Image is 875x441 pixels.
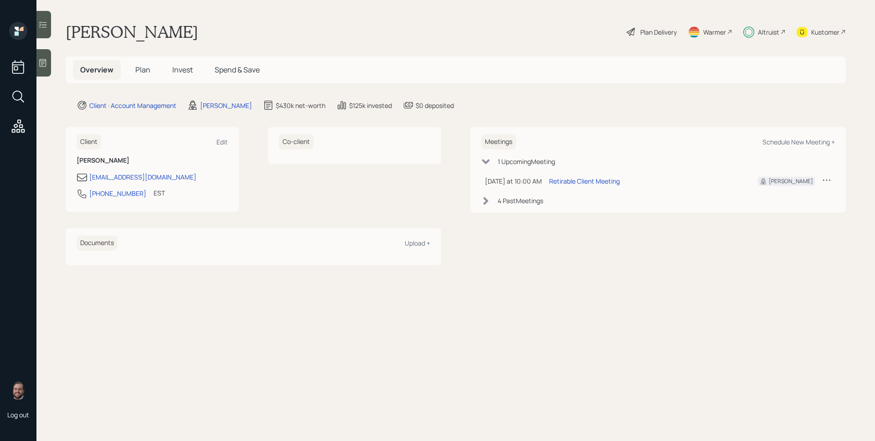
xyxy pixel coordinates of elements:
div: $0 deposited [416,101,454,110]
div: [EMAIL_ADDRESS][DOMAIN_NAME] [89,172,196,182]
h6: Co-client [279,134,314,149]
div: Client · Account Management [89,101,176,110]
h6: Meetings [481,134,516,149]
div: $430k net-worth [276,101,325,110]
div: Warmer [703,27,726,37]
div: [PHONE_NUMBER] [89,189,146,198]
h6: [PERSON_NAME] [77,157,228,164]
h6: Client [77,134,101,149]
div: 4 Past Meeting s [498,196,543,205]
h1: [PERSON_NAME] [66,22,198,42]
div: Schedule New Meeting + [762,138,835,146]
span: Invest [172,65,193,75]
div: [PERSON_NAME] [200,101,252,110]
div: [DATE] at 10:00 AM [485,176,542,186]
span: Plan [135,65,150,75]
div: Upload + [405,239,430,247]
span: Spend & Save [215,65,260,75]
div: Log out [7,410,29,419]
div: Retirable Client Meeting [549,176,620,186]
span: Overview [80,65,113,75]
img: james-distasi-headshot.png [9,381,27,400]
div: EST [154,188,165,198]
div: Altruist [758,27,779,37]
div: [PERSON_NAME] [769,177,813,185]
div: Edit [216,138,228,146]
h6: Documents [77,236,118,251]
div: Plan Delivery [640,27,677,37]
div: Kustomer [811,27,839,37]
div: $125k invested [349,101,392,110]
div: 1 Upcoming Meeting [498,157,555,166]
